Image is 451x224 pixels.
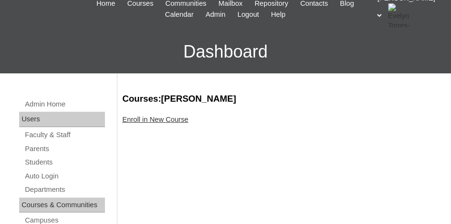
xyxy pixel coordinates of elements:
h3: Dashboard [5,30,446,73]
span: Logout [238,9,259,20]
a: Faculty & Staff [24,129,105,141]
a: Auto Login [24,170,105,182]
a: Admin Home [24,98,105,110]
span: Admin [206,9,226,20]
a: Calendar [160,9,198,20]
div: Courses & Communities [19,198,105,213]
a: Admin [201,9,231,20]
a: Parents [24,143,105,155]
a: Departments [24,184,105,196]
a: Enroll in New Course [122,116,188,123]
h3: Courses:[PERSON_NAME] [122,93,441,105]
a: Students [24,156,105,168]
div: Users [19,112,105,127]
span: Calendar [165,9,193,20]
a: Help [266,9,290,20]
span: Help [271,9,285,20]
img: Evelyn Torres-Lopez [388,3,412,27]
a: Logout [233,9,264,20]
